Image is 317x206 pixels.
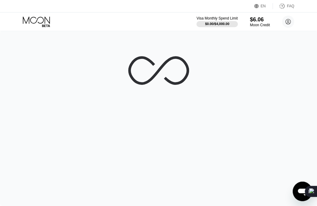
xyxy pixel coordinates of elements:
div: $6.06 [250,16,270,23]
div: $6.06Moon Credit [250,16,270,27]
div: $0.00 / $4,000.00 [205,22,229,26]
div: Visa Monthly Spend Limit$0.00/$4,000.00 [196,16,238,27]
div: FAQ [273,3,294,9]
div: FAQ [287,4,294,8]
div: Visa Monthly Spend Limit [196,16,238,20]
div: EN [254,3,273,9]
div: Moon Credit [250,23,270,27]
iframe: Button to launch messaging window [293,182,312,201]
div: EN [261,4,266,8]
